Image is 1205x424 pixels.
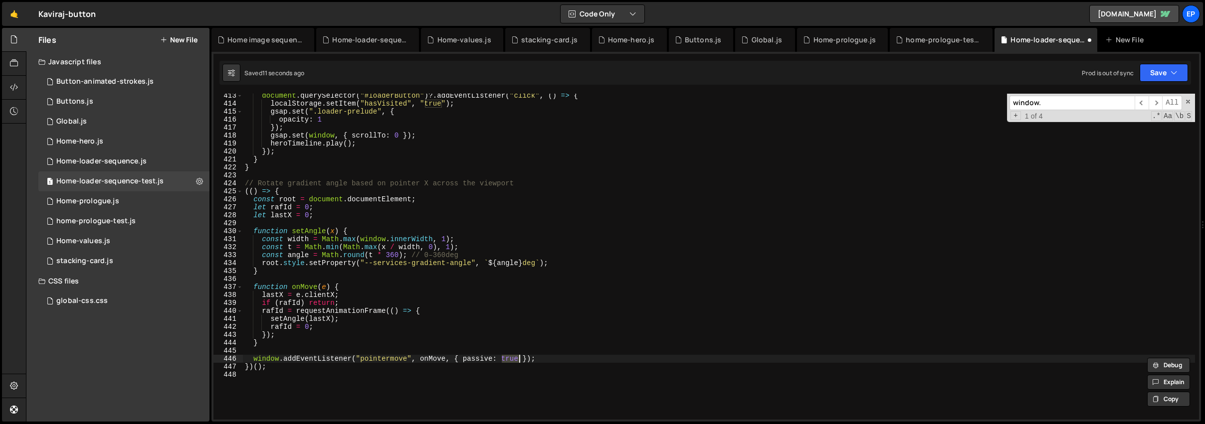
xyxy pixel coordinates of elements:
div: Home-hero.js [608,35,655,45]
div: Javascript files [26,52,209,72]
div: 444 [213,339,243,347]
div: Home-loader-sequence.js [56,157,147,166]
div: 442 [213,323,243,331]
span: 1 of 4 [1021,112,1047,120]
div: Home-loader-sequence-test.js [1010,35,1085,45]
div: 431 [213,235,243,243]
div: 432 [213,243,243,251]
span: Whole Word Search [1174,111,1185,121]
div: 423 [213,171,243,179]
span: CaseSensitive Search [1163,111,1173,121]
div: 413 [213,92,243,100]
div: Home-loader-sequence.js [332,35,407,45]
button: New File [160,36,198,44]
div: 424 [213,179,243,187]
div: stacking-card.js [521,35,578,45]
div: 16061/45009.js [38,112,209,132]
div: 439 [213,299,243,307]
div: Home image sequence.js [227,35,302,45]
div: 438 [213,291,243,299]
div: Kaviraj-button [38,8,96,20]
div: Home-loader-sequence-test.js [56,177,164,186]
div: global-css.css [56,296,108,305]
h2: Files [38,34,56,45]
div: 16061/43050.js [38,92,209,112]
div: 436 [213,275,243,283]
div: stacking-card.js [56,257,113,266]
button: Save [1140,64,1188,82]
div: 16061/43948.js [38,132,209,151]
div: 448 [213,371,243,379]
div: Prod is out of sync [1082,69,1134,77]
div: Button-animated-strokes.js [56,77,154,86]
div: 420 [213,147,243,155]
div: 16061/43950.js [38,231,209,251]
div: Home-hero.js [56,137,103,146]
div: 433 [213,251,243,259]
span: Search In Selection [1186,111,1192,121]
input: Search for [1009,96,1135,110]
a: [DOMAIN_NAME] [1089,5,1179,23]
div: 422 [213,163,243,171]
div: 425 [213,187,243,195]
div: 16061/43947.js [38,72,209,92]
div: 414 [213,100,243,108]
div: 16061/44087.js [38,211,209,231]
div: Home-values.js [437,35,491,45]
button: Copy [1147,392,1190,407]
div: New File [1105,35,1147,45]
div: Home-prologue.js [813,35,876,45]
span: Toggle Replace mode [1010,111,1021,120]
div: 430 [213,227,243,235]
a: Ep [1182,5,1200,23]
div: 16061/43594.js [38,151,209,171]
div: 446 [213,355,243,363]
span: RegExp Search [1151,111,1162,121]
button: Explain [1147,375,1190,390]
div: 16061/43261.css [38,291,209,311]
div: home-prologue-test.js [906,35,981,45]
div: 434 [213,259,243,267]
div: 441 [213,315,243,323]
div: 447 [213,363,243,371]
div: CSS files [26,271,209,291]
div: 427 [213,203,243,211]
div: 429 [213,219,243,227]
div: 443 [213,331,243,339]
div: 426 [213,195,243,203]
div: 421 [213,155,243,163]
div: 415 [213,108,243,116]
span: 1 [47,178,53,186]
div: 16061/43249.js [38,191,209,211]
div: 428 [213,211,243,219]
button: Debug [1147,358,1190,373]
div: home-prologue-test.js [56,217,136,226]
div: 445 [213,347,243,355]
div: Home-prologue.js [56,197,119,206]
button: Code Only [561,5,644,23]
div: Global.js [56,117,87,126]
div: Buttons.js [685,35,722,45]
div: Global.js [752,35,782,45]
div: Home-loader-sequence-test.js [38,171,209,191]
span: Alt-Enter [1162,96,1182,110]
div: 437 [213,283,243,291]
a: 🤙 [2,2,26,26]
div: Home-values.js [56,237,110,246]
div: 440 [213,307,243,315]
div: 11 seconds ago [262,69,304,77]
div: 417 [213,124,243,132]
div: 419 [213,140,243,147]
span: ​ [1135,96,1149,110]
div: Saved [244,69,304,77]
div: 16061/44833.js [38,251,209,271]
div: 418 [213,132,243,140]
div: 416 [213,116,243,124]
div: 435 [213,267,243,275]
span: ​ [1149,96,1163,110]
div: Buttons.js [56,97,93,106]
